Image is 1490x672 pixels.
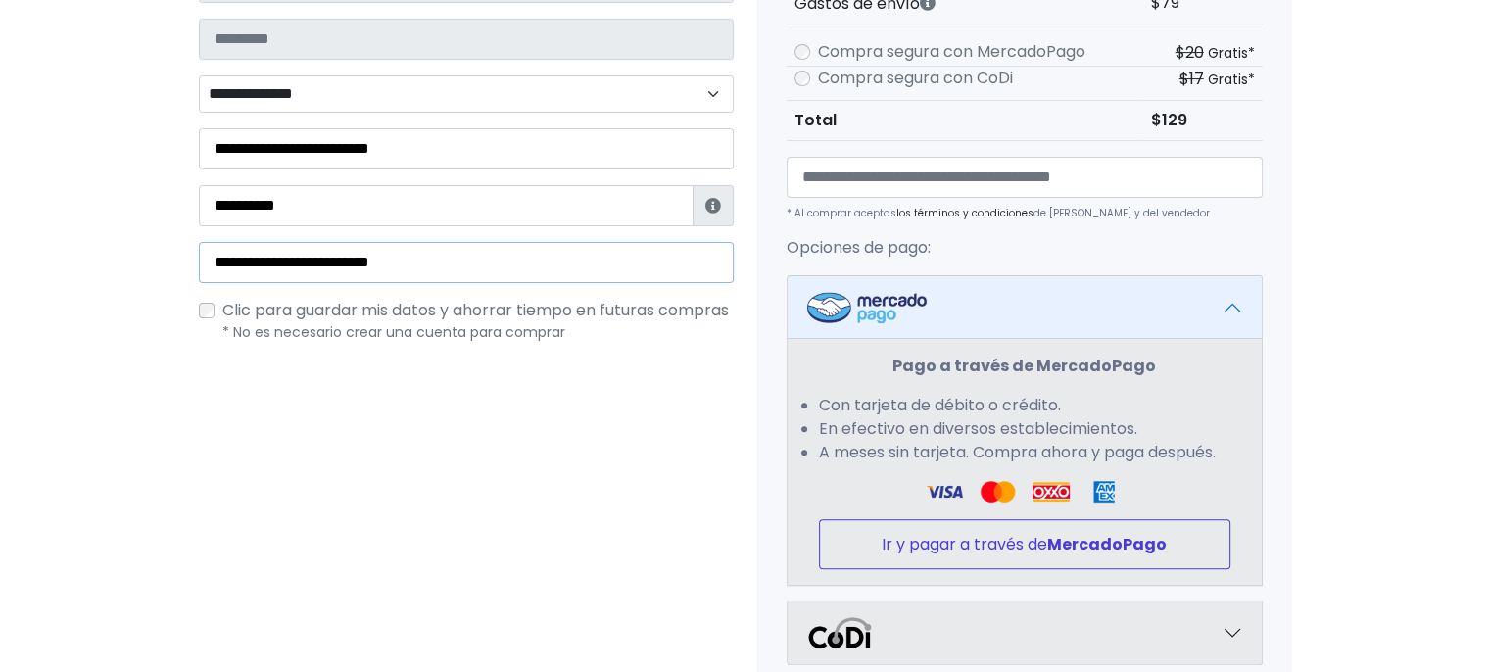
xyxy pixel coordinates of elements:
label: Compra segura con CoDi [818,67,1013,90]
img: Amex Logo [1085,480,1123,504]
strong: Pago a través de MercadoPago [892,355,1156,377]
li: Con tarjeta de débito o crédito. [819,394,1230,417]
img: Codi Logo [807,617,873,648]
img: Visa Logo [926,480,963,504]
img: Oxxo Logo [1033,480,1070,504]
td: $129 [1142,100,1262,140]
li: A meses sin tarjeta. Compra ahora y paga después. [819,441,1230,464]
li: En efectivo en diversos establecimientos. [819,417,1230,441]
a: los términos y condiciones [896,206,1033,220]
s: $17 [1179,68,1204,90]
strong: MercadoPago [1047,533,1167,555]
span: Clic para guardar mis datos y ahorrar tiempo en futuras compras [222,299,729,321]
small: Gratis* [1208,43,1255,63]
p: * No es necesario crear una cuenta para comprar [222,322,734,343]
img: Visa Logo [979,480,1016,504]
th: Total [787,100,1143,140]
p: * Al comprar aceptas de [PERSON_NAME] y del vendedor [787,206,1263,220]
small: Gratis* [1208,70,1255,89]
label: Compra segura con MercadoPago [818,40,1085,64]
s: $20 [1176,41,1204,64]
i: Estafeta lo usará para ponerse en contacto en caso de tener algún problema con el envío [705,198,721,214]
p: Opciones de pago: [787,236,1263,260]
button: Ir y pagar a través deMercadoPago [819,519,1230,569]
img: Mercadopago Logo [807,292,927,323]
